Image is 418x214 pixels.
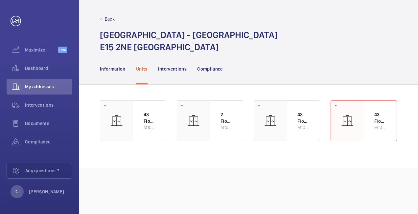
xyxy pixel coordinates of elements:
p: Information [100,66,126,72]
p: Back [105,16,115,22]
span: Maximize [25,47,58,53]
p: 43 Floors lift 3 right hand [297,111,309,124]
p: 43 Floors machine room less. Left hand fire fighter [374,111,386,124]
p: 43 Floors machine room less middle lift [144,111,155,124]
p: M10012 [374,124,386,130]
p: M10011 [221,124,232,130]
img: elevator.svg [187,114,200,127]
p: Interventions [158,66,187,72]
p: 2 Floors Machine room less car park [221,111,232,124]
span: Interventions [25,102,72,108]
p: M10009 [144,124,155,130]
span: Compliance [25,139,72,145]
img: elevator.svg [264,114,277,127]
span: My addresses [25,83,72,90]
p: Compliance [197,66,223,72]
p: [PERSON_NAME] [29,188,64,195]
img: elevator.svg [341,114,354,127]
span: Any questions ? [25,167,72,174]
span: Dashboard [25,65,72,72]
h1: [GEOGRAPHIC_DATA] - [GEOGRAPHIC_DATA] E15 2NE [GEOGRAPHIC_DATA] [100,29,278,53]
p: Units [136,66,148,72]
span: Documents [25,120,72,127]
span: Beta [58,47,67,53]
p: DJ [14,188,19,195]
img: elevator.svg [110,114,123,127]
p: M10010 [297,124,309,130]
